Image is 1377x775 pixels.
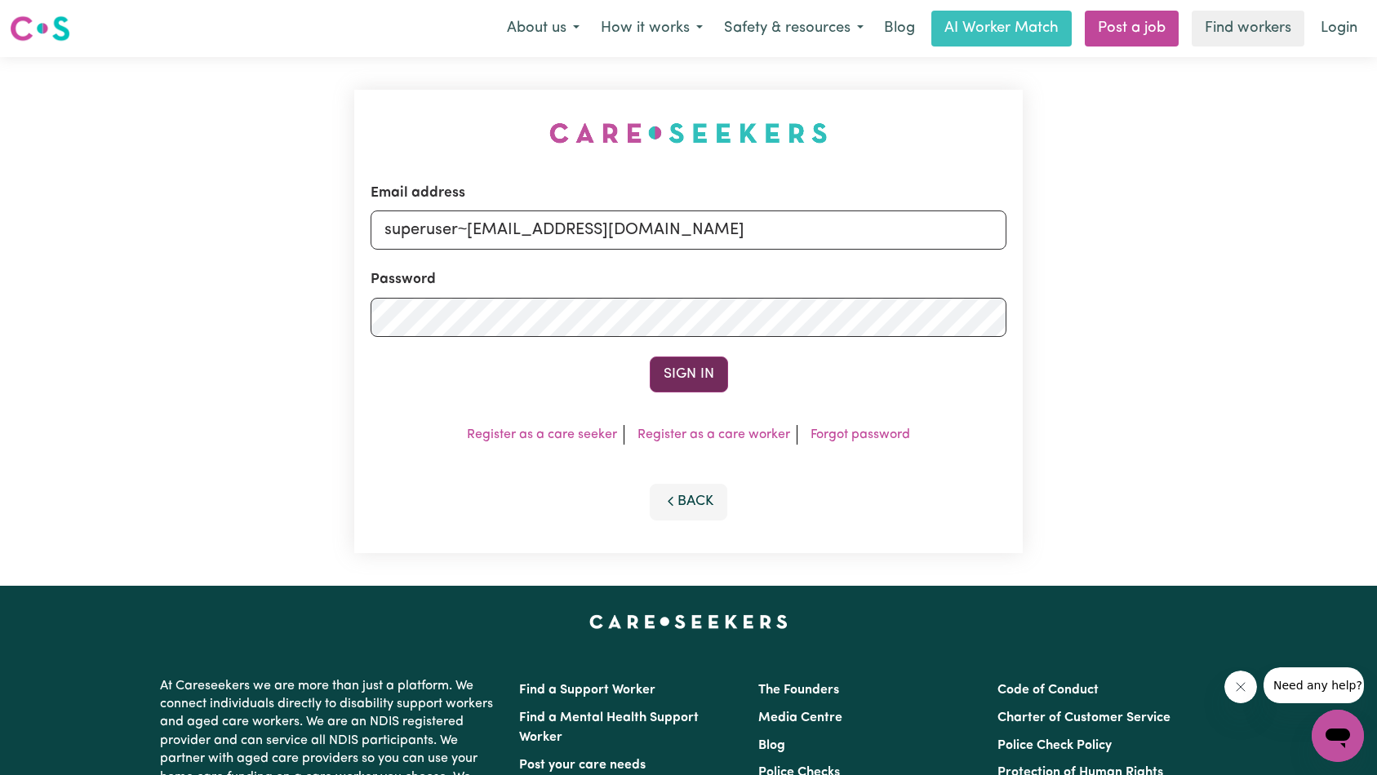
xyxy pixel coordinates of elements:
a: Careseekers home page [589,615,788,628]
a: Post your care needs [519,759,646,772]
a: Blog [874,11,925,46]
a: Post a job [1085,11,1179,46]
a: Find a Support Worker [519,684,655,697]
button: How it works [590,11,713,46]
button: Safety & resources [713,11,874,46]
a: Blog [758,739,785,752]
a: Careseekers logo [10,10,70,47]
a: Find workers [1192,11,1304,46]
a: Media Centre [758,711,842,724]
a: Register as a care worker [637,428,790,441]
a: Forgot password [811,428,910,441]
iframe: Message from company [1264,667,1364,703]
a: Login [1311,11,1367,46]
label: Password [371,269,436,290]
img: Careseekers logo [10,14,70,43]
label: Email address [371,183,465,204]
a: AI Worker Match [931,11,1072,46]
button: Back [650,484,728,520]
input: Email address [371,210,1007,250]
a: Charter of Customer Service [997,711,1170,724]
a: Register as a care seeker [467,428,617,441]
a: Police Check Policy [997,739,1112,752]
a: Find a Mental Health Support Worker [519,711,699,744]
a: Code of Conduct [997,684,1099,697]
iframe: Close message [1224,671,1257,703]
a: The Founders [758,684,839,697]
iframe: Button to launch messaging window [1312,710,1364,762]
button: Sign In [650,356,728,392]
button: About us [496,11,590,46]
